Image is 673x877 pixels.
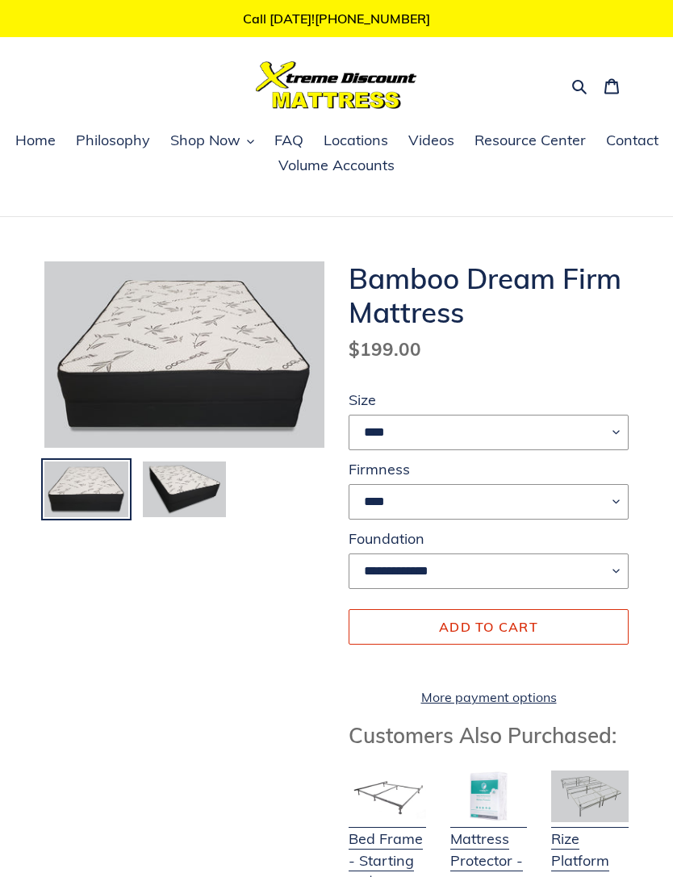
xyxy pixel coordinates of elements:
span: Home [15,131,56,150]
span: Resource Center [474,131,586,150]
a: More payment options [349,687,629,707]
a: Resource Center [466,129,594,153]
a: [PHONE_NUMBER] [315,10,430,27]
label: Size [349,389,629,411]
img: Bamboo Dream Firm Mattress [44,261,324,448]
a: Videos [400,129,462,153]
h3: Customers Also Purchased: [349,723,629,748]
img: Bed Frame [349,771,426,822]
button: Shop Now [162,129,262,153]
img: Mattress Protector [450,771,528,822]
img: Adjustable Base [551,771,629,822]
span: Shop Now [170,131,240,150]
button: Add to cart [349,609,629,645]
span: Philosophy [76,131,150,150]
a: FAQ [266,129,311,153]
img: Load image into Gallery viewer, Bamboo Dream Firm Mattress [43,460,130,519]
span: Contact [606,131,658,150]
span: $199.00 [349,337,421,361]
span: FAQ [274,131,303,150]
a: Contact [598,129,667,153]
img: Xtreme Discount Mattress [256,61,417,109]
label: Foundation [349,528,629,549]
h1: Bamboo Dream Firm Mattress [349,261,629,329]
span: Volume Accounts [278,156,395,175]
a: Volume Accounts [270,154,403,178]
img: Load image into Gallery viewer, Bamboo Dream Firm Mattress [141,460,228,519]
span: Videos [408,131,454,150]
a: Locations [316,129,396,153]
a: Home [7,129,64,153]
span: Add to cart [439,619,538,635]
span: Locations [324,131,388,150]
label: Firmness [349,458,629,480]
a: Philosophy [68,129,158,153]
